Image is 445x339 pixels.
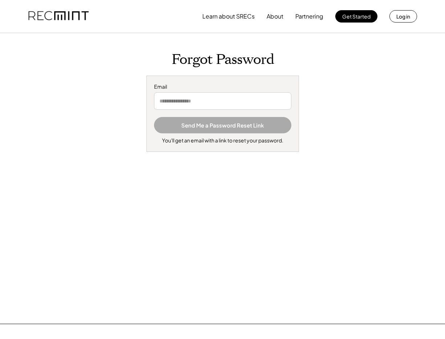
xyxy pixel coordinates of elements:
[202,9,255,24] button: Learn about SRECs
[28,4,89,29] img: recmint-logotype%403x.png
[162,137,283,144] div: You'll get an email with a link to reset your password.
[7,51,438,68] h1: Forgot Password
[295,9,323,24] button: Partnering
[389,10,417,23] button: Log in
[154,83,291,90] div: Email
[335,10,377,23] button: Get Started
[154,117,291,133] button: Send Me a Password Reset Link
[267,9,283,24] button: About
